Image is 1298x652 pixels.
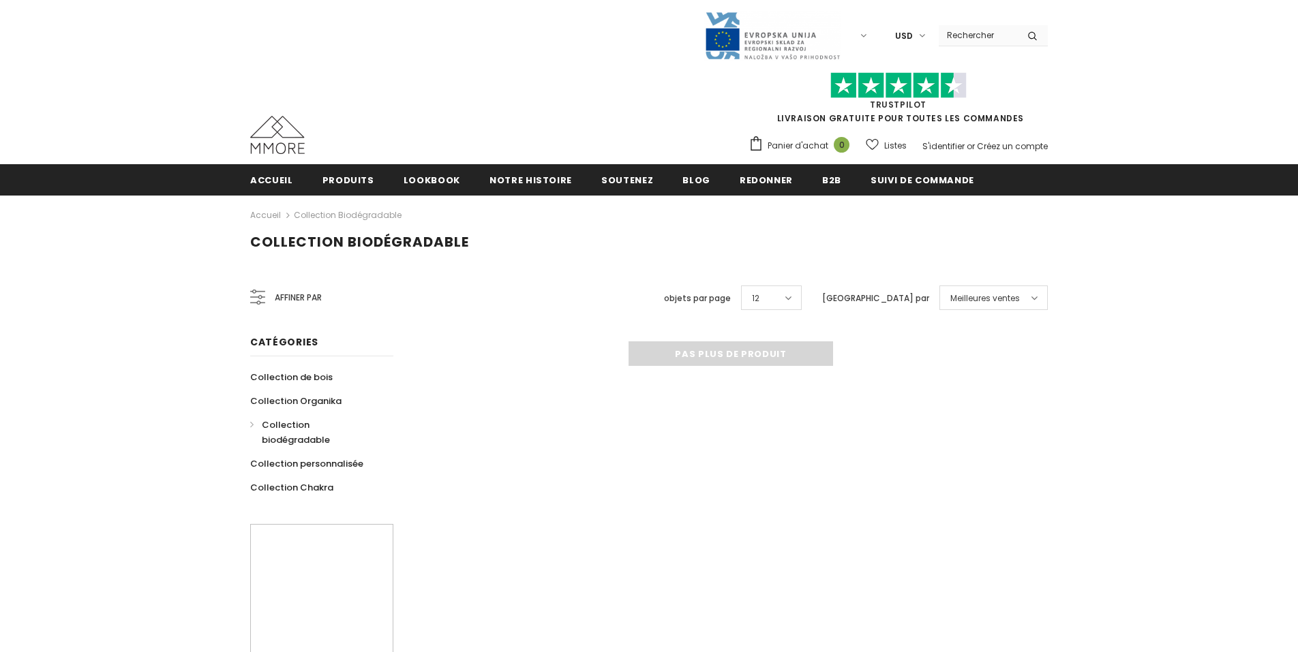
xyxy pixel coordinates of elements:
a: Suivi de commande [871,164,974,195]
a: Produits [322,164,374,195]
span: Panier d'achat [768,139,828,153]
a: Collection Chakra [250,476,333,499]
span: Affiner par [275,290,322,305]
label: [GEOGRAPHIC_DATA] par [822,292,929,305]
a: Accueil [250,164,293,195]
span: Suivi de commande [871,174,974,187]
span: Meilleures ventes [950,292,1020,305]
span: Collection Chakra [250,481,333,494]
span: Collection de bois [250,371,333,384]
a: Collection biodégradable [250,413,378,452]
span: Collection Organika [250,394,342,407]
a: Listes [866,134,907,157]
a: S'identifier [922,140,965,152]
a: Collection de bois [250,365,333,389]
span: Collection biodégradable [262,418,330,446]
a: Lookbook [404,164,460,195]
span: USD [895,29,913,43]
a: Javni Razpis [704,29,841,41]
span: Redonner [740,174,793,187]
img: Faites confiance aux étoiles pilotes [830,72,967,99]
a: B2B [822,164,841,195]
a: Accueil [250,207,281,223]
a: Panier d'achat 0 [749,136,856,156]
span: B2B [822,174,841,187]
a: Collection personnalisée [250,452,363,476]
input: Search Site [939,25,1017,45]
a: Notre histoire [489,164,572,195]
span: Notre histoire [489,174,572,187]
span: Accueil [250,174,293,187]
a: Redonner [740,164,793,195]
a: Collection Organika [250,389,342,413]
a: Blog [682,164,710,195]
span: Catégories [250,335,318,349]
a: Collection biodégradable [294,209,402,221]
span: LIVRAISON GRATUITE POUR TOUTES LES COMMANDES [749,78,1048,124]
span: Collection personnalisée [250,457,363,470]
a: Créez un compte [977,140,1048,152]
span: 0 [834,137,849,153]
span: Lookbook [404,174,460,187]
span: Listes [884,139,907,153]
span: Collection biodégradable [250,232,469,251]
a: TrustPilot [870,99,926,110]
a: soutenez [601,164,653,195]
span: or [967,140,975,152]
span: soutenez [601,174,653,187]
span: Blog [682,174,710,187]
label: objets par page [664,292,731,305]
img: Javni Razpis [704,11,841,61]
span: Produits [322,174,374,187]
img: Cas MMORE [250,116,305,154]
span: 12 [752,292,759,305]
